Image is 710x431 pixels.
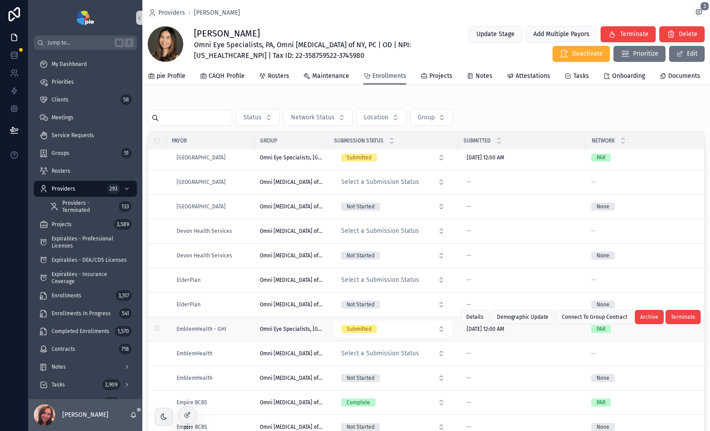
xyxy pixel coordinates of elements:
[260,203,323,210] span: Omni [MEDICAL_DATA] of NY, PC
[303,68,349,86] a: Maintenance
[372,72,406,81] span: Enrollments
[347,423,375,431] div: Not Started
[52,310,111,317] span: Enrollments In Progress
[177,350,249,357] a: EmblemHealth
[260,228,323,235] span: Omni [MEDICAL_DATA] of NY, PC
[52,96,69,103] span: Clients
[34,163,137,179] a: Rosters
[334,198,452,215] a: Select Button
[347,203,375,211] div: Not Started
[200,68,245,86] a: CAQH Profile
[334,149,452,166] a: Select Button
[177,423,249,431] a: Empire BCBS
[334,150,452,166] button: Select Button
[177,228,249,235] a: Devon Health Services
[347,374,375,382] div: Not Started
[260,301,323,308] a: Omni [MEDICAL_DATA] of NY, PC
[115,326,132,337] div: 1,570
[177,399,207,406] span: Empire BCBS
[467,399,471,406] div: --
[467,301,471,308] div: --
[467,325,504,333] span: [DATE] 12:00 AM
[491,310,554,324] button: Demographic Update
[334,272,452,289] a: Select Button
[467,154,504,161] span: [DATE] 12:00 AM
[52,328,109,335] span: Completed Enrollments
[34,359,137,375] a: Notes
[125,39,133,46] span: K
[463,248,581,263] a: --
[463,199,581,214] a: --
[635,310,664,324] button: Archive
[659,26,705,42] button: Delete
[666,310,701,324] button: Terminate
[34,74,137,90] a: Priorities
[476,30,515,39] span: Update Stage
[679,30,698,39] span: Delete
[467,68,492,86] a: Notes
[52,346,75,353] span: Contracts
[347,398,370,407] div: Complete
[121,94,132,105] div: 58
[597,398,605,407] div: PAR
[526,26,597,42] button: Add Multiple Payors
[464,137,491,144] span: Submitted
[52,363,66,370] span: Notes
[260,276,323,284] span: Omni [MEDICAL_DATA] of NY, PC
[148,8,185,17] a: Providers
[121,148,132,159] div: 51
[613,46,666,62] button: Prioritize
[77,11,94,25] img: App logo
[177,252,232,259] span: Devon Health Services
[467,423,471,431] div: --
[467,276,471,284] div: --
[603,68,645,86] a: Onboarding
[516,72,550,81] span: Attestations
[612,72,645,81] span: Onboarding
[34,252,137,268] a: Expirables - DEA/CDS Licenses
[52,132,94,139] span: Service Requests
[620,30,649,39] span: Terminate
[119,308,132,319] div: 541
[34,110,137,126] a: Meetings
[467,374,471,382] div: --
[633,49,658,58] span: Prioritize
[347,301,375,309] div: Not Started
[48,39,111,46] span: Jump to...
[591,350,596,357] span: --
[469,26,522,42] button: Update Stage
[177,423,207,431] a: Empire BCBS
[177,252,249,259] a: Devon Health Services
[341,178,419,187] span: Select a Submission Status
[177,374,249,382] a: EmblemHealth
[562,313,627,321] span: Connect To Group Contract
[177,203,249,210] a: [GEOGRAPHIC_DATA]
[334,248,452,264] button: Select Button
[34,92,137,108] a: Clients58
[260,350,323,357] span: Omni [MEDICAL_DATA] of NY, PC
[177,276,201,284] span: ElderPlan
[597,252,609,260] div: None
[62,199,115,214] span: Providers - Terminated
[347,325,371,333] div: Submitted
[260,325,323,333] a: Omni Eye Specialists, [GEOGRAPHIC_DATA]
[463,395,581,410] a: --
[466,313,484,321] span: Details
[52,381,65,388] span: Tasks
[34,181,137,197] a: Providers293
[591,228,596,235] span: --
[671,313,695,321] span: Terminate
[177,179,226,186] a: [GEOGRAPHIC_DATA]
[597,325,605,333] div: PAR
[177,276,249,284] a: ElderPlan
[52,292,81,299] span: Enrollments
[260,179,323,186] span: Omni [MEDICAL_DATA] of NY, PC
[334,370,452,386] button: Select Button
[533,30,589,39] span: Add Multiple Payors
[347,252,375,260] div: Not Started
[52,235,128,249] span: Expirables - Professional Licenses
[429,72,452,81] span: Projects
